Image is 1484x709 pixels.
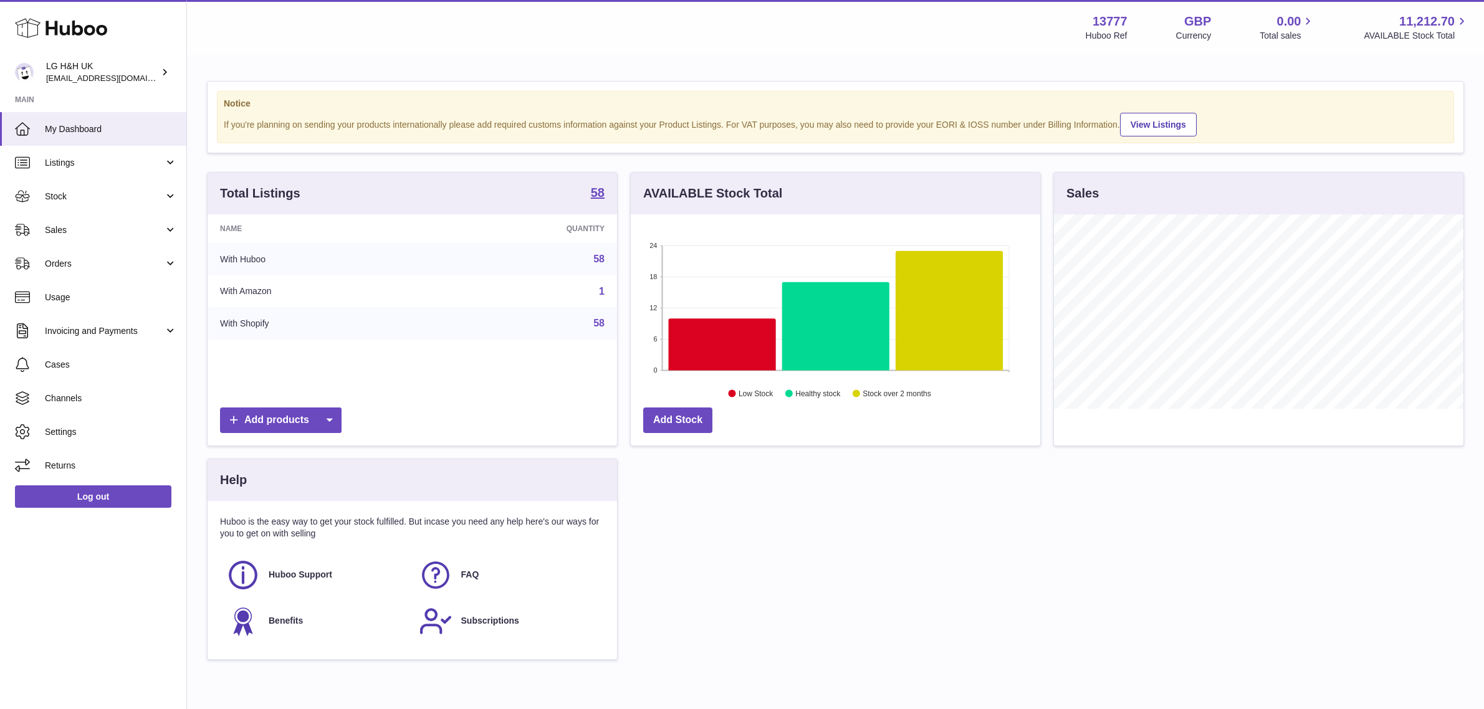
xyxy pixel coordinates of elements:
span: Stock [45,191,164,202]
span: Benefits [269,615,303,627]
div: Huboo Ref [1086,30,1127,42]
a: FAQ [419,558,599,592]
div: LG H&H UK [46,60,158,84]
a: 1 [599,286,605,297]
a: Add products [220,407,342,433]
text: 0 [653,366,657,374]
th: Quantity [432,214,617,243]
a: Add Stock [643,407,712,433]
td: With Huboo [208,243,432,275]
a: 0.00 Total sales [1260,13,1315,42]
td: With Amazon [208,275,432,308]
strong: GBP [1184,13,1211,30]
th: Name [208,214,432,243]
a: View Listings [1120,113,1197,136]
a: 11,212.70 AVAILABLE Stock Total [1364,13,1469,42]
span: Huboo Support [269,569,332,581]
span: Total sales [1260,30,1315,42]
td: With Shopify [208,307,432,340]
text: Low Stock [739,389,773,398]
span: Usage [45,292,177,303]
a: 58 [591,186,605,201]
text: 12 [649,304,657,312]
text: 18 [649,273,657,280]
text: Healthy stock [795,389,841,398]
span: 0.00 [1277,13,1301,30]
span: AVAILABLE Stock Total [1364,30,1469,42]
text: 24 [649,242,657,249]
text: Stock over 2 months [863,389,931,398]
span: 11,212.70 [1399,13,1455,30]
strong: 58 [591,186,605,199]
a: Benefits [226,604,406,638]
span: Orders [45,258,164,270]
div: Currency [1176,30,1212,42]
span: Channels [45,393,177,404]
a: Subscriptions [419,604,599,638]
span: Listings [45,157,164,169]
h3: Sales [1066,185,1099,202]
strong: Notice [224,98,1447,110]
h3: AVAILABLE Stock Total [643,185,782,202]
span: Cases [45,359,177,371]
img: veechen@lghnh.co.uk [15,63,34,82]
span: Settings [45,426,177,438]
h3: Help [220,472,247,488]
span: Sales [45,224,164,236]
a: 58 [593,254,605,264]
span: [EMAIL_ADDRESS][DOMAIN_NAME] [46,73,183,83]
text: 6 [653,335,657,343]
a: Log out [15,485,171,508]
span: Invoicing and Payments [45,325,164,337]
h3: Total Listings [220,185,300,202]
span: Returns [45,460,177,472]
strong: 13777 [1093,13,1127,30]
span: FAQ [461,569,479,581]
span: My Dashboard [45,123,177,135]
p: Huboo is the easy way to get your stock fulfilled. But incase you need any help here's our ways f... [220,516,605,540]
span: Subscriptions [461,615,519,627]
div: If you're planning on sending your products internationally please add required customs informati... [224,111,1447,136]
a: Huboo Support [226,558,406,592]
a: 58 [593,318,605,328]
